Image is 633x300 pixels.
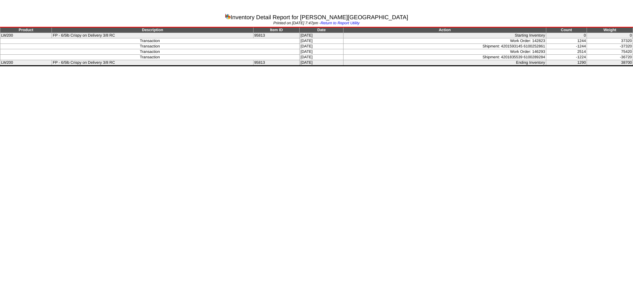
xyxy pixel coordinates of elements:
td: 95813 [253,60,299,66]
td: 75420 [587,49,633,55]
td: Work Order: 142823 [344,38,546,44]
td: 0 [546,33,587,38]
td: [DATE] [300,44,344,49]
a: Return to Report Utility [321,21,360,25]
td: 37320 [587,38,633,44]
td: Shipment: 4201593145 6100252861 [344,44,546,49]
td: FP - 6/5lb Crispy on Delivery 3/8 RC [52,33,253,38]
td: Starting Inventory [344,33,546,38]
td: 38700 [587,60,633,66]
td: [DATE] [300,33,344,38]
td: Description [52,27,253,33]
td: LW200 [0,33,52,38]
td: [DATE] [300,38,344,44]
td: [DATE] [300,55,344,60]
td: Transaction [0,49,300,55]
td: Weight [587,27,633,33]
td: -37320 [587,44,633,49]
td: Shipment: 4201835539 6100289284 [344,55,546,60]
td: 1290 [546,60,587,66]
td: Action [344,27,546,33]
td: 2514 [546,49,587,55]
td: 0 [587,33,633,38]
td: [DATE] [300,49,344,55]
td: -1224 [546,55,587,60]
td: Date [300,27,344,33]
td: Transaction [0,38,300,44]
td: -1244 [546,44,587,49]
td: Transaction [0,55,300,60]
td: Product [0,27,52,33]
td: 1244 [546,38,587,44]
td: Ending Inventory [344,60,546,66]
td: Work Order: 146293 [344,49,546,55]
td: [DATE] [300,60,344,66]
td: Item ID [253,27,299,33]
td: LW200 [0,60,52,66]
td: Count [546,27,587,33]
td: -36720 [587,55,633,60]
img: graph.gif [225,13,231,19]
td: Transaction [0,44,300,49]
td: FP - 6/5lb Crispy on Delivery 3/8 RC [52,60,253,66]
td: 95813 [253,33,299,38]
